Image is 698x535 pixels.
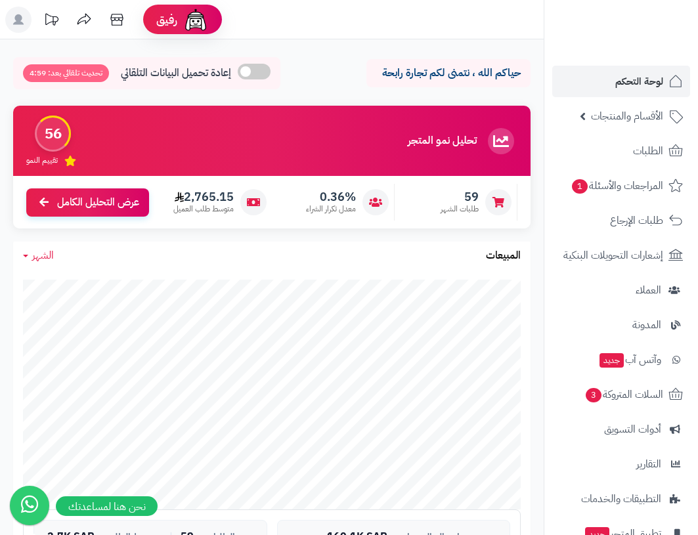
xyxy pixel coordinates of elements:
span: الشهر [32,247,54,263]
span: وآتس آب [598,351,661,369]
h3: تحليل نمو المتجر [408,135,477,147]
span: أدوات التسويق [604,420,661,439]
a: الشهر [23,248,54,263]
a: التطبيقات والخدمات [552,483,690,515]
span: إعادة تحميل البيانات التلقائي [121,66,231,81]
span: 2,765.15 [173,190,234,204]
a: المراجعات والأسئلة1 [552,170,690,202]
span: 0.36% [306,190,356,204]
h3: المبيعات [486,250,521,262]
span: تحديث تلقائي بعد: 4:59 [23,64,109,82]
a: تحديثات المنصة [35,7,68,36]
span: معدل تكرار الشراء [306,203,356,215]
a: المدونة [552,309,690,341]
span: تقييم النمو [26,155,58,166]
span: لوحة التحكم [615,72,663,91]
span: عرض التحليل الكامل [57,195,139,210]
a: التقارير [552,448,690,480]
a: طلبات الإرجاع [552,205,690,236]
span: جديد [600,353,624,368]
span: 3 [586,388,602,403]
a: أدوات التسويق [552,414,690,445]
span: العملاء [636,281,661,299]
a: لوحة التحكم [552,66,690,97]
span: التقارير [636,455,661,473]
span: الطلبات [633,142,663,160]
p: حياكم الله ، نتمنى لكم تجارة رابحة [376,66,521,81]
a: السلات المتروكة3 [552,379,690,410]
img: logo-2.png [609,10,686,37]
span: طلبات الشهر [441,203,479,215]
span: رفيق [156,12,177,28]
a: إشعارات التحويلات البنكية [552,240,690,271]
span: السلات المتروكة [584,385,663,404]
img: ai-face.png [183,7,209,33]
a: وآتس آبجديد [552,344,690,375]
span: المدونة [632,316,661,334]
a: عرض التحليل الكامل [26,188,149,217]
span: الأقسام والمنتجات [591,107,663,125]
span: 1 [572,179,588,194]
span: المراجعات والأسئلة [571,177,663,195]
a: الطلبات [552,135,690,167]
span: متوسط طلب العميل [173,203,234,215]
span: إشعارات التحويلات البنكية [563,246,663,265]
span: التطبيقات والخدمات [581,490,661,508]
span: 59 [441,190,479,204]
span: طلبات الإرجاع [610,211,663,230]
a: العملاء [552,274,690,306]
